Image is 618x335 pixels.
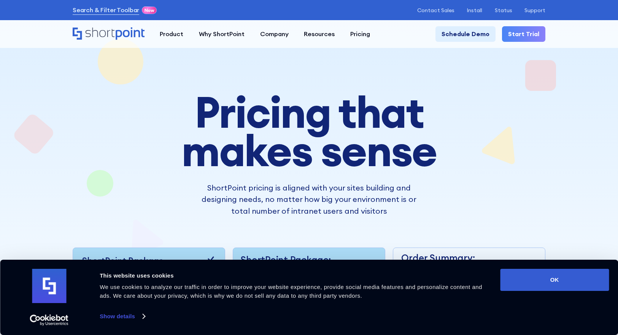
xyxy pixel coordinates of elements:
[304,29,335,38] div: Resources
[135,93,483,170] h1: Pricing that makes sense
[191,26,253,42] a: Why ShortPoint
[252,26,296,42] a: Company
[296,26,343,42] a: Resources
[401,251,532,265] p: Order Summary:
[193,182,425,217] p: ShortPoint pricing is aligned with your sites building and designing needs, no matter how big you...
[73,5,139,14] a: Search & Filter Toolbar
[100,311,145,322] a: Show details
[467,7,482,13] a: Install
[435,26,496,42] a: Schedule Demo
[481,247,618,335] iframe: Chat Widget
[495,7,512,13] a: Status
[350,29,370,38] div: Pricing
[199,29,245,38] div: Why ShortPoint
[32,269,66,303] img: logo
[524,7,545,13] a: Support
[241,254,377,265] p: ShortPoint Package:
[343,26,378,42] a: Pricing
[100,284,482,299] span: We use cookies to analyze our traffic in order to improve your website experience, provide social...
[260,29,289,38] div: Company
[502,26,546,42] a: Start Trial
[417,7,454,13] a: Contact Sales
[100,271,483,280] div: This website uses cookies
[160,29,183,38] div: Product
[500,269,609,291] button: OK
[16,314,83,326] a: Usercentrics Cookiebot - opens in a new window
[152,26,191,42] a: Product
[73,27,145,41] a: Home
[82,254,164,267] p: ShortPoint Package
